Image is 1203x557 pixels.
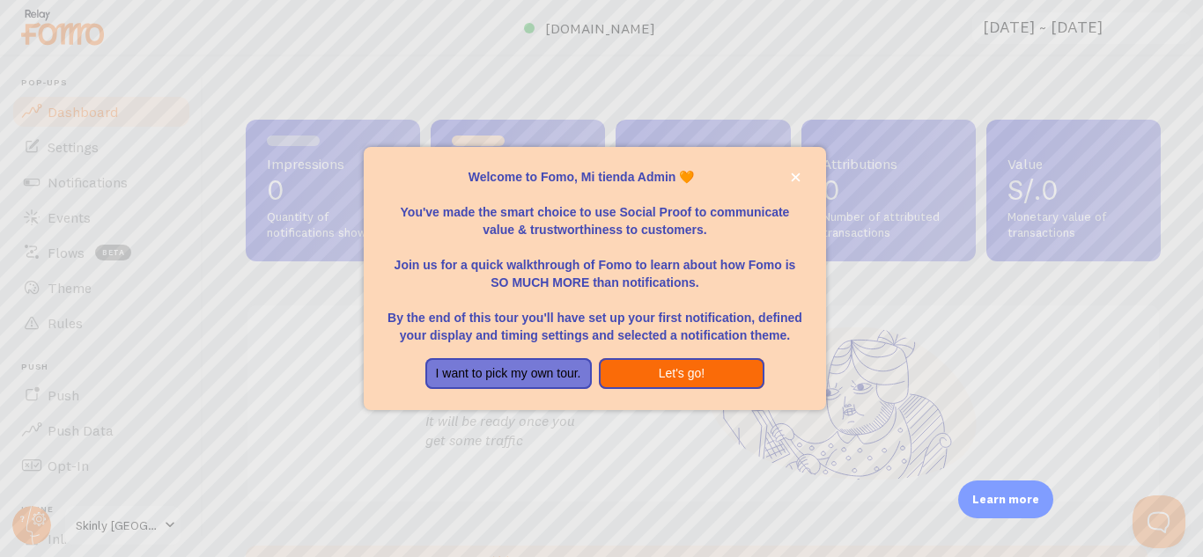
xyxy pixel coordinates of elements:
p: Learn more [972,491,1039,508]
div: Learn more [958,480,1053,518]
p: By the end of this tour you'll have set up your first notification, defined your display and timi... [385,291,804,344]
button: I want to pick my own tour. [425,358,592,390]
p: You've made the smart choice to use Social Proof to communicate value & trustworthiness to custom... [385,186,804,238]
div: Welcome to Fomo, Mi tienda Admin 🧡You&amp;#39;ve made the smart choice to use Social Proof to com... [364,147,825,411]
p: Join us for a quick walkthrough of Fomo to learn about how Fomo is SO MUCH MORE than notifications. [385,238,804,291]
p: Welcome to Fomo, Mi tienda Admin 🧡 [385,168,804,186]
button: Let's go! [599,358,765,390]
button: close, [786,168,805,187]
